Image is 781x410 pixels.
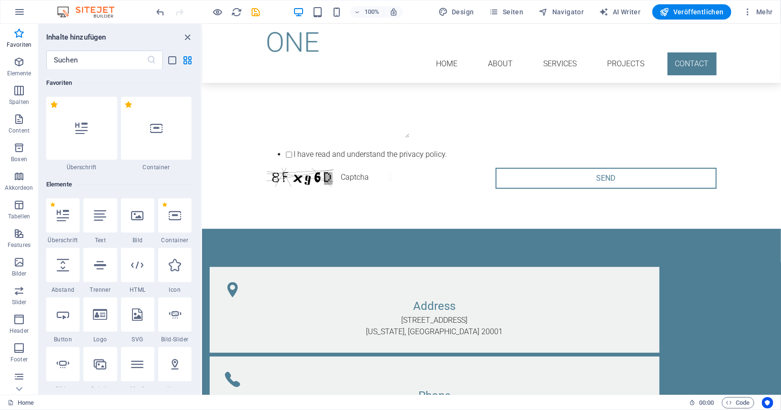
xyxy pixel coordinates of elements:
[46,164,117,171] span: Überschrift
[250,6,262,18] button: save
[722,397,754,409] button: Code
[50,202,55,207] span: Von Favoriten entfernen
[83,198,117,244] div: Text
[121,286,154,294] span: HTML
[231,6,243,18] button: reload
[7,70,31,77] p: Elemente
[83,347,117,393] div: Galerie
[46,77,192,89] h6: Favoriten
[83,286,117,294] span: Trenner
[121,198,154,244] div: Bild
[158,248,192,294] div: Icon
[155,7,166,18] i: Rückgängig: Überschrift ändern (Strg+Z)
[83,297,117,343] div: Logo
[121,336,154,343] span: SVG
[121,97,192,171] div: Container
[660,7,724,17] span: Veröffentlichen
[535,4,588,20] button: Navigator
[489,7,524,17] span: Seiten
[83,385,117,393] span: Galerie
[9,127,30,134] p: Content
[50,101,58,109] span: Von Favoriten entfernen
[10,356,28,363] p: Footer
[83,248,117,294] div: Trenner
[350,6,384,18] button: 100%
[652,4,731,20] button: Veröffentlichen
[699,397,714,409] span: 00 00
[121,248,154,294] div: HTML
[706,399,707,406] span: :
[365,6,380,18] h6: 100%
[596,4,645,20] button: AI Writer
[251,7,262,18] i: Save (Ctrl+S)
[739,4,777,20] button: Mehr
[12,298,27,306] p: Slider
[8,397,34,409] a: Klick, um Auswahl aufzuheben. Doppelklick öffnet Seitenverwaltung
[5,184,33,192] p: Akkordeon
[7,41,31,49] p: Favoriten
[182,31,193,43] button: close panel
[599,7,641,17] span: AI Writer
[12,270,27,277] p: Bilder
[539,7,584,17] span: Navigator
[435,4,478,20] button: Design
[158,236,192,244] span: Container
[8,213,30,220] p: Tabellen
[46,286,80,294] span: Abstand
[762,397,773,409] button: Usercentrics
[182,54,193,66] button: grid-view
[486,4,527,20] button: Seiten
[46,336,80,343] span: Button
[10,327,29,335] p: Header
[121,297,154,343] div: SVG
[158,286,192,294] span: Icon
[389,8,398,16] i: Bei Größenänderung Zoomstufe automatisch an das gewählte Gerät anpassen.
[46,179,192,190] h6: Elemente
[46,31,106,43] h6: Inhalte hinzufügen
[743,7,773,17] span: Mehr
[689,397,714,409] h6: Session-Zeit
[158,385,192,393] span: Karte
[83,336,117,343] span: Logo
[158,336,192,343] span: Bild-Slider
[46,297,80,343] div: Button
[158,198,192,244] div: Container
[46,347,80,393] div: Slider
[46,236,80,244] span: Überschrift
[167,54,178,66] button: list-view
[121,347,154,393] div: Menü
[46,385,80,393] span: Slider
[125,101,133,109] span: Von Favoriten entfernen
[121,164,192,171] span: Container
[9,98,29,106] p: Spalten
[8,241,30,249] p: Features
[121,385,154,393] span: Menü
[435,4,478,20] div: Design (Strg+Alt+Y)
[46,97,117,171] div: Überschrift
[121,236,154,244] span: Bild
[46,51,147,70] input: Suchen
[83,236,117,244] span: Text
[55,6,126,18] img: Editor Logo
[232,7,243,18] i: Seite neu laden
[46,198,80,244] div: Überschrift
[212,6,223,18] button: Klicke hier, um den Vorschau-Modus zu verlassen
[162,202,167,207] span: Von Favoriten entfernen
[158,297,192,343] div: Bild-Slider
[46,248,80,294] div: Abstand
[11,155,27,163] p: Boxen
[155,6,166,18] button: undo
[158,347,192,393] div: Karte
[438,7,474,17] span: Design
[726,397,750,409] span: Code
